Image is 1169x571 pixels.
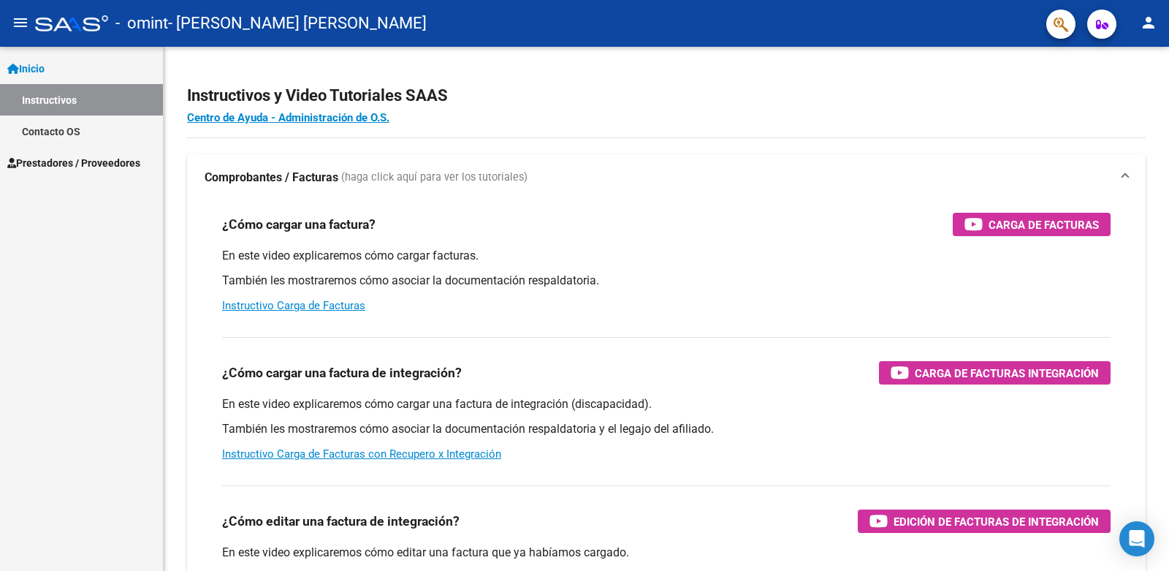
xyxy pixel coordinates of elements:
p: En este video explicaremos cómo cargar una factura de integración (discapacidad). [222,396,1111,412]
a: Instructivo Carga de Facturas [222,299,365,312]
span: Prestadores / Proveedores [7,155,140,171]
mat-expansion-panel-header: Comprobantes / Facturas (haga click aquí para ver los tutoriales) [187,154,1146,201]
button: Carga de Facturas [953,213,1111,236]
span: Inicio [7,61,45,77]
mat-icon: menu [12,14,29,31]
button: Carga de Facturas Integración [879,361,1111,385]
span: Carga de Facturas [989,216,1099,234]
p: En este video explicaremos cómo editar una factura que ya habíamos cargado. [222,545,1111,561]
p: En este video explicaremos cómo cargar facturas. [222,248,1111,264]
p: También les mostraremos cómo asociar la documentación respaldatoria. [222,273,1111,289]
span: Carga de Facturas Integración [915,364,1099,382]
span: (haga click aquí para ver los tutoriales) [341,170,528,186]
h3: ¿Cómo editar una factura de integración? [222,511,460,532]
mat-icon: person [1140,14,1157,31]
h2: Instructivos y Video Tutoriales SAAS [187,82,1146,110]
span: - [PERSON_NAME] [PERSON_NAME] [168,7,427,39]
p: También les mostraremos cómo asociar la documentación respaldatoria y el legajo del afiliado. [222,421,1111,437]
h3: ¿Cómo cargar una factura? [222,214,376,235]
div: Open Intercom Messenger [1119,521,1154,556]
a: Instructivo Carga de Facturas con Recupero x Integración [222,447,501,461]
strong: Comprobantes / Facturas [205,170,338,186]
h3: ¿Cómo cargar una factura de integración? [222,363,462,383]
span: - omint [115,7,168,39]
a: Centro de Ayuda - Administración de O.S. [187,111,389,124]
button: Edición de Facturas de integración [858,510,1111,533]
span: Edición de Facturas de integración [894,513,1099,531]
